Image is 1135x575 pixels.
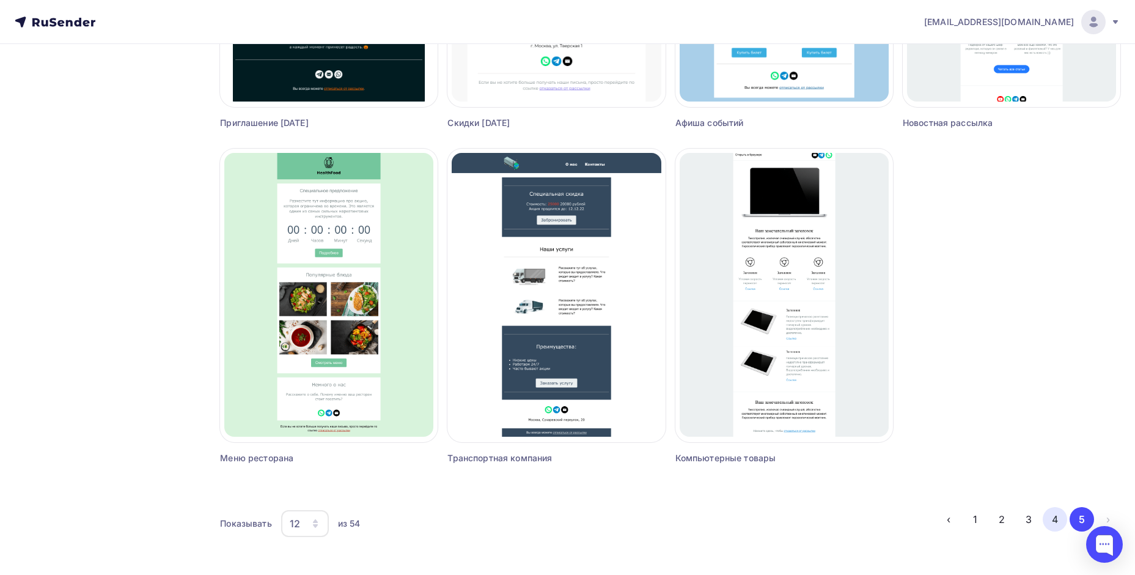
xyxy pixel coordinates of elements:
button: Go to page 1 [963,507,988,532]
div: Афиша событий [675,117,839,129]
div: Новостная рассылка [903,117,1066,129]
button: 12 [281,510,329,538]
button: Go to page 4 [1043,507,1067,532]
ul: Pagination [936,507,1120,532]
span: [EMAIL_ADDRESS][DOMAIN_NAME] [924,16,1074,28]
button: Go to page 2 [990,507,1014,532]
button: Go to page 3 [1016,507,1041,532]
div: Показывать [220,517,271,530]
a: [EMAIL_ADDRESS][DOMAIN_NAME] [924,10,1120,34]
div: Меню ресторана [220,452,383,464]
div: 12 [290,516,300,531]
div: Скидки [DATE] [447,117,611,129]
div: из 54 [338,517,361,530]
div: Транспортная компания [447,452,611,464]
div: Приглашение [DATE] [220,117,383,129]
button: Go to previous page [936,507,961,532]
div: Компьютерные товары [675,452,839,464]
button: Go to page 5 [1070,507,1094,532]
